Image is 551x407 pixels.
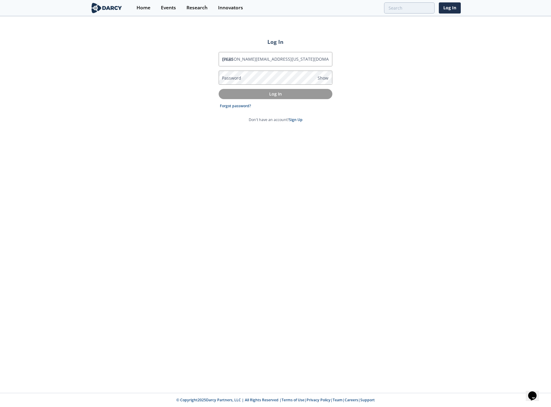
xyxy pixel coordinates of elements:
a: Privacy Policy [306,397,331,402]
a: Log In [439,2,461,14]
h2: Log In [219,38,332,46]
div: Home [137,5,150,10]
a: Support [360,397,375,402]
div: Events [161,5,176,10]
div: Innovators [218,5,243,10]
a: Forgot password? [220,103,251,109]
p: Don't have an account? [249,117,303,123]
a: Sign Up [289,117,303,122]
a: Team [333,397,343,402]
p: Log In [223,91,328,97]
label: Password [222,75,241,81]
p: © Copyright 2025 Darcy Partners, LLC | All Rights Reserved | | | | | [53,397,498,403]
button: Log In [219,89,332,99]
span: Show [318,75,328,81]
div: Research [186,5,208,10]
a: Careers [345,397,358,402]
a: Terms of Use [282,397,304,402]
img: logo-wide.svg [90,3,123,13]
input: Advanced Search [384,2,435,14]
iframe: chat widget [526,383,545,401]
label: Email [222,56,233,62]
